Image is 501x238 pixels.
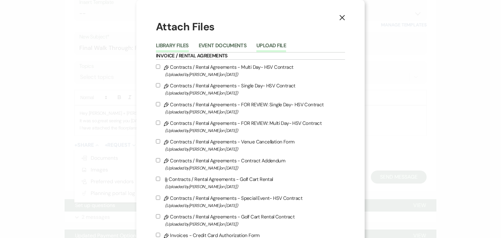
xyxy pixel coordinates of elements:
[199,43,247,52] button: Event Documents
[156,233,160,237] input: Invoices - Credit Card Authorization Form(Uploaded by[PERSON_NAME]on [DATE])
[156,102,160,106] input: Contracts / Rental Agreements - FOR REVIEW: Single Day- HSV Contract(Uploaded by[PERSON_NAME]on [...
[156,65,160,69] input: Contracts / Rental Agreements - Multi Day- HSV Contract(Uploaded by[PERSON_NAME]on [DATE])
[165,220,345,228] span: (Uploaded by [PERSON_NAME] on [DATE] )
[156,121,160,125] input: Contracts / Rental Agreements - FOR REVIEW: Multi Day- HSV Contract(Uploaded by[PERSON_NAME]on [D...
[165,127,345,134] span: (Uploaded by [PERSON_NAME] on [DATE] )
[165,108,345,116] span: (Uploaded by [PERSON_NAME] on [DATE] )
[156,194,345,209] label: Contracts / Rental Agreements - Special Event- HSV Contract
[156,214,160,218] input: Contracts / Rental Agreements - Golf Cart Rental Contract(Uploaded by[PERSON_NAME]on [DATE])
[156,196,160,200] input: Contracts / Rental Agreements - Special Event- HSV Contract(Uploaded by[PERSON_NAME]on [DATE])
[165,89,345,97] span: (Uploaded by [PERSON_NAME] on [DATE] )
[165,183,345,190] span: (Uploaded by [PERSON_NAME] on [DATE] )
[156,175,345,190] label: Contracts / Rental Agreements - Golf Cart Rental
[156,83,160,87] input: Contracts / Rental Agreements - Single Day- HSV Contract(Uploaded by[PERSON_NAME]on [DATE])
[156,63,345,78] label: Contracts / Rental Agreements - Multi Day- HSV Contract
[165,164,345,172] span: (Uploaded by [PERSON_NAME] on [DATE] )
[165,145,345,153] span: (Uploaded by [PERSON_NAME] on [DATE] )
[156,20,345,34] h1: Attach Files
[256,43,286,52] button: Upload File
[156,139,160,143] input: Contracts / Rental Agreements - Venue Cancellation Form(Uploaded by[PERSON_NAME]on [DATE])
[156,43,189,52] button: Library Files
[156,213,345,228] label: Contracts / Rental Agreements - Golf Cart Rental Contract
[156,82,345,97] label: Contracts / Rental Agreements - Single Day- HSV Contract
[156,119,345,134] label: Contracts / Rental Agreements - FOR REVIEW: Multi Day- HSV Contract
[156,156,345,172] label: Contracts / Rental Agreements - Contract Addendum
[165,71,345,78] span: (Uploaded by [PERSON_NAME] on [DATE] )
[165,202,345,209] span: (Uploaded by [PERSON_NAME] on [DATE] )
[156,52,345,60] h6: Invoice / Rental Agreements
[156,177,160,181] input: Contracts / Rental Agreements - Golf Cart Rental(Uploaded by[PERSON_NAME]on [DATE])
[156,100,345,116] label: Contracts / Rental Agreements - FOR REVIEW: Single Day- HSV Contract
[156,158,160,162] input: Contracts / Rental Agreements - Contract Addendum(Uploaded by[PERSON_NAME]on [DATE])
[156,138,345,153] label: Contracts / Rental Agreements - Venue Cancellation Form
